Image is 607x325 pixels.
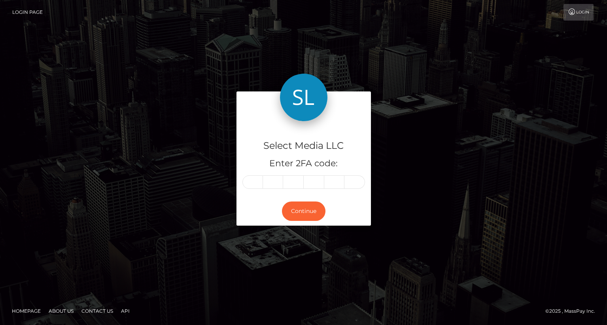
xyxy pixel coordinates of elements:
button: Continue [282,201,325,221]
h5: Enter 2FA code: [242,158,365,170]
a: Contact Us [78,305,116,317]
h4: Select Media LLC [242,139,365,153]
a: Login [564,4,594,21]
a: API [118,305,133,317]
a: Homepage [9,305,44,317]
div: © 2025 , MassPay Inc. [545,307,601,315]
img: Select Media LLC [280,74,327,121]
a: About Us [45,305,77,317]
a: Login Page [12,4,43,21]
